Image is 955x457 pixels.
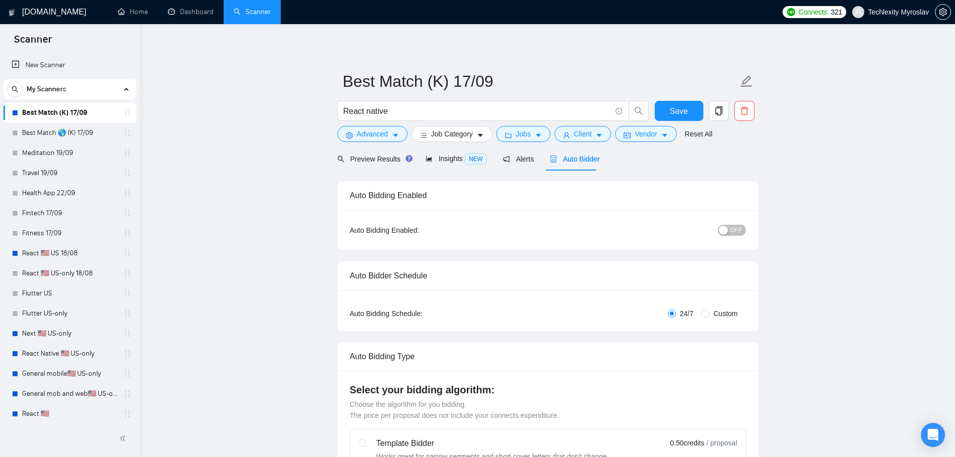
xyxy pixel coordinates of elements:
a: React 🇺🇸 US 18/08 [22,243,117,263]
button: search [629,101,649,121]
div: Auto Bidding Schedule: [350,308,482,319]
span: holder [123,109,131,117]
span: 24/7 [676,308,697,319]
span: caret-down [535,131,542,139]
a: Meditation 19/09 [22,143,117,163]
a: Next 🇺🇸 US-only [22,324,117,344]
a: homeHome [118,8,148,16]
span: bars [420,131,427,139]
span: double-left [119,433,129,443]
span: setting [346,131,353,139]
span: search [8,86,23,93]
span: holder [123,350,131,358]
a: Fintech 17/09 [22,203,117,223]
span: holder [123,129,131,137]
span: Save [670,105,688,117]
img: upwork-logo.png [787,8,795,16]
a: Best Match 🌎 (K) 17/09 [22,123,117,143]
h4: Select your bidding algorithm: [350,383,746,397]
span: edit [740,75,753,88]
img: logo [9,5,16,21]
button: search [7,81,23,97]
button: delete [734,101,754,121]
span: 0.50 credits [670,437,704,448]
span: holder [123,330,131,338]
button: settingAdvancedcaret-down [337,126,408,142]
span: Custom [709,308,741,319]
span: user [855,9,862,16]
span: Vendor [635,128,657,139]
span: info-circle [616,108,622,114]
span: holder [123,229,131,237]
span: holder [123,149,131,157]
span: caret-down [392,131,399,139]
a: searchScanner [234,8,271,16]
button: userClientcaret-down [554,126,612,142]
span: caret-down [477,131,484,139]
div: Tooltip anchor [405,154,414,163]
a: Flutter US-only [22,303,117,324]
span: Preview Results [337,155,410,163]
a: Reset All [685,128,712,139]
button: idcardVendorcaret-down [615,126,676,142]
a: React Native 🇺🇸 US-only [22,344,117,364]
span: holder [123,249,131,257]
span: holder [123,289,131,297]
span: idcard [624,131,631,139]
span: Choose the algorithm for you bidding. The price per proposal does not include your connects expen... [350,400,559,419]
span: search [337,156,344,163]
span: notification [503,156,510,163]
span: robot [550,156,557,163]
span: caret-down [661,131,668,139]
div: Auto Bidding Enabled: [350,225,482,236]
span: search [629,106,648,115]
span: caret-down [596,131,603,139]
span: NEW [465,154,487,165]
span: area-chart [426,155,433,162]
a: General mob and web🇺🇸 US-only - to be done [22,384,117,404]
button: Save [655,101,703,121]
span: delete [735,106,754,115]
span: My Scanners [27,79,66,99]
span: Job Category [431,128,473,139]
span: 321 [831,7,842,18]
a: Travel 19/09 [22,163,117,183]
div: Auto Bidding Type [350,342,746,371]
span: user [563,131,570,139]
span: Auto Bidder [550,155,600,163]
span: holder [123,390,131,398]
a: dashboardDashboard [168,8,214,16]
span: OFF [730,225,742,236]
span: holder [123,169,131,177]
div: Auto Bidding Enabled [350,181,746,210]
a: Flutter US [22,283,117,303]
button: barsJob Categorycaret-down [412,126,492,142]
span: holder [123,269,131,277]
input: Scanner name... [343,69,738,94]
span: folder [505,131,512,139]
span: Connects: [799,7,829,18]
div: Auto Bidder Schedule [350,261,746,290]
li: New Scanner [4,55,136,75]
span: holder [123,370,131,378]
span: Jobs [516,128,531,139]
button: copy [709,101,729,121]
span: Client [574,128,592,139]
span: Scanner [6,32,60,53]
span: / proposal [706,438,737,448]
div: Template Bidder [376,437,609,449]
span: holder [123,189,131,197]
a: React 🇺🇸 US-only 18/08 [22,263,117,283]
span: Alerts [503,155,534,163]
span: Insights [426,155,487,163]
a: Fitness 17/09 [22,223,117,243]
a: New Scanner [12,55,128,75]
button: folderJobscaret-down [496,126,550,142]
button: setting [935,4,951,20]
span: holder [123,209,131,217]
a: setting [935,8,951,16]
a: Health App 22/09 [22,183,117,203]
input: Search Freelance Jobs... [343,105,611,117]
span: holder [123,310,131,318]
